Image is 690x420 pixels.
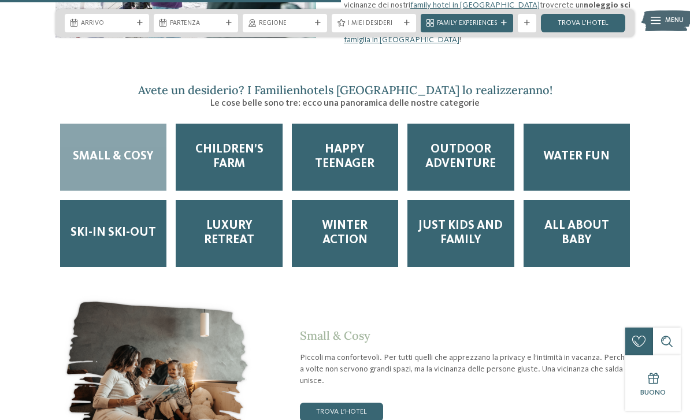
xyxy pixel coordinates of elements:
span: Buono [640,389,666,396]
span: Outdoor adventure [417,143,504,172]
span: Small & Cosy [300,328,370,343]
span: Ski-in ski-out [71,226,156,240]
span: Small & Cosy [73,150,154,164]
span: I miei desideri [348,19,400,28]
span: Le cose belle sono tre: ecco una panoramica delle nostre categorie [210,99,480,108]
a: trova l’hotel [541,14,625,32]
span: Family Experiences [437,19,497,28]
a: Buono [625,355,681,411]
span: Partenza [170,19,222,28]
span: Children’s Farm [185,143,273,172]
span: Avete un desiderio? I Familienhotels [GEOGRAPHIC_DATA] lo realizzeranno! [138,83,552,97]
span: Happy teenager [301,143,389,172]
span: Luxury Retreat [185,219,273,248]
span: Regione [259,19,311,28]
span: All about baby [533,219,621,248]
span: Arrivo [81,19,133,28]
p: Piccoli ma confortevoli. Per tutti quelli che apprezzano la privacy e l’intimità in vacanza. Perc... [300,352,635,386]
a: family hotel in [GEOGRAPHIC_DATA] [410,1,540,9]
span: Just kids and family [417,219,504,248]
span: Water Fun [543,150,610,164]
span: Winter Action [301,219,389,248]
